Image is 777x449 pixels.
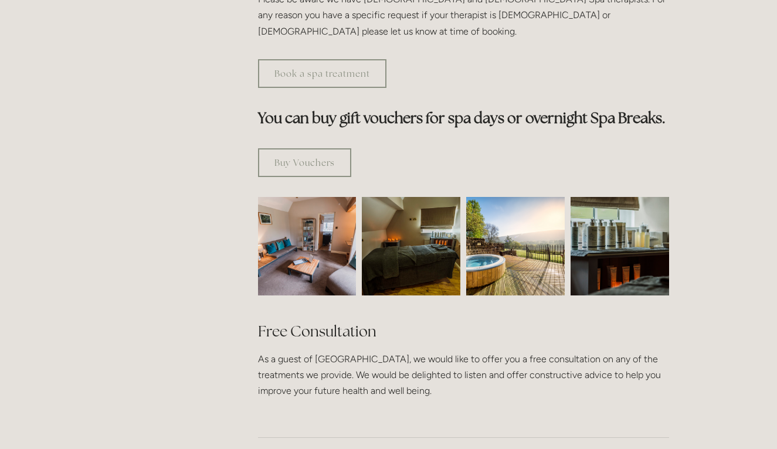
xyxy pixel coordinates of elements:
img: Outdoor jacuzzi with a view of the Peak District, Losehill House Hotel and Spa [466,197,565,295]
a: Book a spa treatment [258,59,386,88]
strong: You can buy gift vouchers for spa days or overnight Spa Breaks. [258,108,666,127]
a: Buy Vouchers [258,148,351,177]
h2: Free Consultation [258,321,669,342]
p: As a guest of [GEOGRAPHIC_DATA], we would like to offer you a free consultation on any of the tre... [258,351,669,399]
img: Spa room, Losehill House Hotel and Spa [337,197,485,295]
img: Waiting room, spa room, Losehill House Hotel and Spa [233,197,381,295]
img: Body creams in the spa room, Losehill House Hotel and Spa [546,197,694,295]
